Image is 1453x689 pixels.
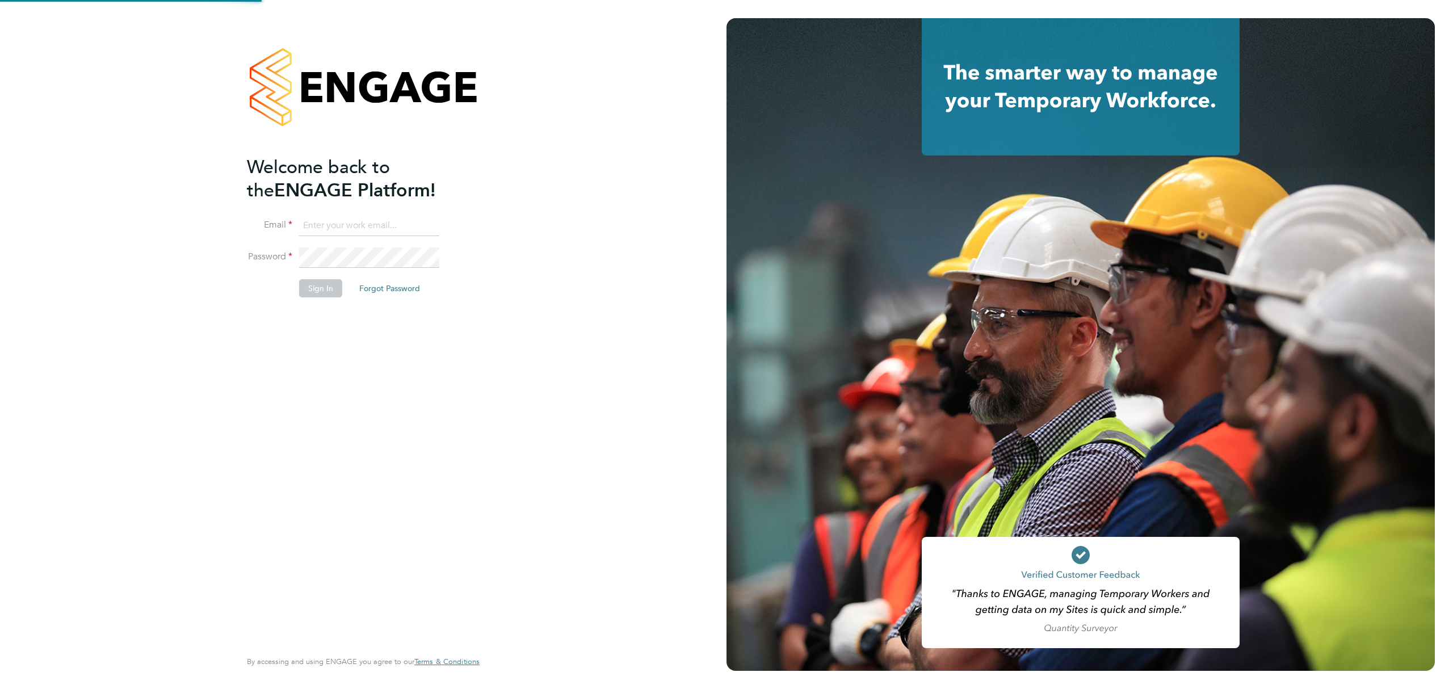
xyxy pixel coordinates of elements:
[247,156,468,202] h2: ENGAGE Platform!
[350,279,429,297] button: Forgot Password
[299,279,342,297] button: Sign In
[414,657,480,666] a: Terms & Conditions
[247,251,292,263] label: Password
[299,216,439,236] input: Enter your work email...
[247,219,292,231] label: Email
[247,657,480,666] span: By accessing and using ENGAGE you agree to our
[247,156,390,201] span: Welcome back to the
